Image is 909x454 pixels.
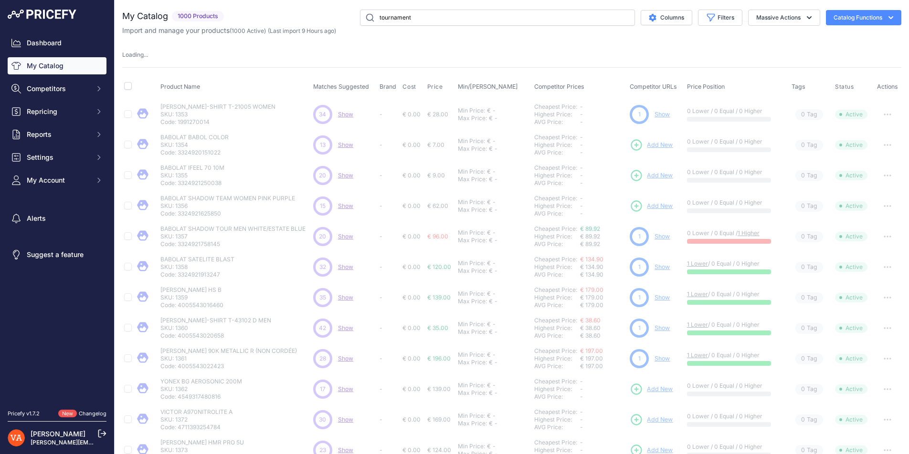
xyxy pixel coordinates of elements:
p: - [380,172,399,179]
span: 0 [801,293,805,302]
div: Min Price: [458,351,485,359]
p: [PERSON_NAME]-SHIRT T-21005 WOMEN [160,103,275,111]
span: - [580,164,583,171]
span: Reports [27,130,89,139]
span: Cost [402,83,416,91]
div: € [489,175,493,183]
p: BABOLAT SHADOW TOUR MEN WHITE/ESTATE BLUE [160,225,306,233]
div: € [487,259,491,267]
a: Add New [630,199,673,213]
span: Tag [795,140,823,151]
p: - [380,263,399,271]
span: Tag [795,201,823,212]
div: - [491,320,496,328]
span: 0 [801,202,805,211]
button: Reports [8,126,106,143]
a: € 38.60 [580,317,601,324]
span: Tag [795,231,823,242]
p: SKU: 1358 [160,263,234,271]
div: € [487,137,491,145]
div: € [489,267,493,275]
span: Tag [795,262,823,273]
p: [PERSON_NAME] 90K METALLIC R (NON CORDÉE) [160,347,297,355]
div: Min Price: [458,198,485,206]
span: - [580,103,583,110]
div: - [491,290,496,298]
a: Cheapest Price: [534,164,577,171]
img: Pricefy Logo [8,10,76,19]
span: Active [835,323,867,333]
a: Add New [630,138,673,152]
span: 20 [319,232,326,241]
div: - [493,298,497,305]
div: - [493,267,497,275]
span: 13 [320,141,326,149]
a: Show [655,263,670,270]
a: 1 Lower [687,260,708,267]
span: 0 [801,354,805,363]
p: SKU: 1354 [160,141,229,149]
span: 1 [638,354,641,363]
a: Cheapest Price: [534,134,577,141]
a: 1 Lower [687,351,708,359]
span: Price Position [687,83,725,90]
div: € [489,237,493,244]
a: € 179.00 [580,286,603,293]
div: Min Price: [458,168,485,175]
p: SKU: 1357 [160,233,306,240]
a: Show [655,111,670,118]
span: € 35.00 [427,324,448,331]
div: Max Price: [458,206,487,214]
button: Competitors [8,80,106,97]
span: € 28.00 [427,111,448,118]
span: € 9.00 [427,172,445,179]
span: - [580,111,583,118]
span: 42 [319,324,326,332]
span: Active [835,110,867,119]
button: Status [835,83,856,91]
div: AVG Price: [534,210,580,217]
span: Active [835,140,867,150]
span: - [580,141,583,148]
a: Show [338,294,353,301]
span: Add New [647,415,673,424]
span: Add New [647,385,673,394]
a: Show [338,111,353,118]
p: [PERSON_NAME] HS B [160,286,223,294]
span: Product Name [160,83,200,90]
span: Add New [647,202,673,211]
span: Competitors [27,84,89,93]
div: Max Price: [458,114,487,122]
button: Settings [8,149,106,166]
input: Search [360,10,635,26]
span: Show [338,324,353,331]
span: Settings [27,153,89,162]
p: - [380,355,399,362]
a: € 89.92 [580,225,600,232]
div: AVG Price: [534,118,580,126]
p: Code: 3324921625850 [160,210,295,217]
a: Cheapest Price: [534,195,577,202]
div: € [489,206,493,214]
p: / 0 Equal / 0 Higher [687,351,782,359]
div: AVG Price: [534,179,580,187]
a: Cheapest Price: [534,225,577,232]
a: Cheapest Price: [534,439,577,446]
div: - [493,237,497,244]
span: € 179.00 [580,294,603,301]
span: 34 [319,110,326,119]
div: - [493,114,497,122]
p: BABOLAT IFEEL 70 10M [160,164,224,172]
p: SKU: 1359 [160,294,223,301]
div: € [489,298,493,305]
span: - [580,195,583,202]
div: - [491,351,496,359]
a: 1 Lower [687,321,708,328]
span: Competitor Prices [534,83,584,90]
p: - [380,202,399,210]
div: - [491,107,496,114]
a: Add New [630,169,673,182]
div: € [487,320,491,328]
span: My Account [27,175,89,185]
